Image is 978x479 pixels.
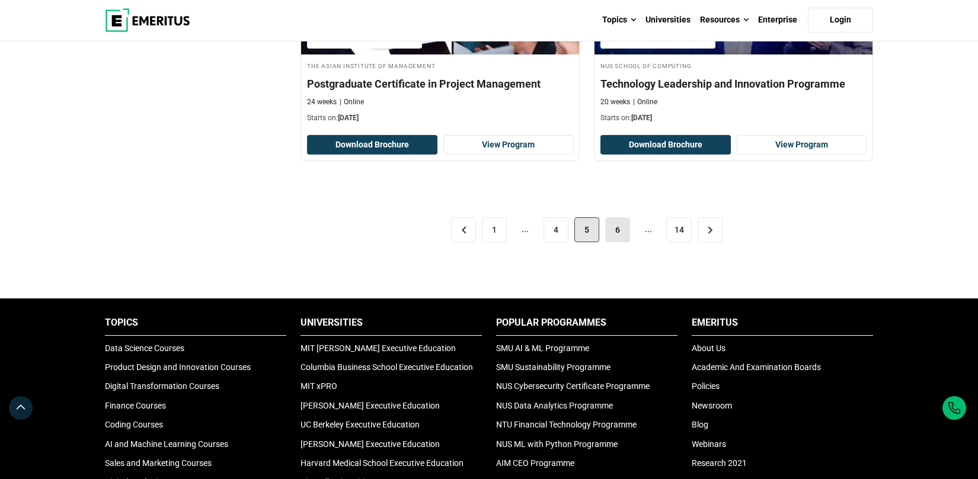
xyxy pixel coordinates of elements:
a: Newsroom [692,401,732,410]
a: View Program [737,135,867,155]
button: Download Brochure [600,135,731,155]
a: Sales and Marketing Courses [105,458,212,468]
a: 14 [667,217,692,242]
h4: Technology Leadership and Innovation Programme [600,76,867,91]
a: Coding Courses [105,420,163,429]
p: 20 weeks [600,97,630,107]
a: Product Design and Innovation Courses [105,362,251,372]
a: 6 [605,217,630,242]
a: Academic And Examination Boards [692,362,821,372]
a: UC Berkeley Executive Education [301,420,420,429]
a: Research 2021 [692,458,747,468]
p: Online [633,97,657,107]
button: Download Brochure [307,135,437,155]
a: < [451,217,476,242]
a: SMU AI & ML Programme [496,343,589,353]
a: SMU Sustainability Programme [496,362,611,372]
a: Login [808,8,873,33]
a: Data Science Courses [105,343,184,353]
a: 1 [482,217,507,242]
a: Digital Transformation Courses [105,381,219,391]
p: Online [340,97,364,107]
a: NUS Data Analytics Programme [496,401,613,410]
a: 4 [544,217,568,242]
span: [DATE] [338,114,359,122]
a: [PERSON_NAME] Executive Education [301,439,440,449]
h4: NUS School of Computing [600,60,867,70]
span: ... [513,217,538,242]
h4: The Asian Institute of Management [307,60,573,70]
a: NUS ML with Python Programme [496,439,618,449]
a: [PERSON_NAME] Executive Education [301,401,440,410]
a: View Program [443,135,574,155]
a: NTU Financial Technology Programme [496,420,637,429]
a: > [698,217,723,242]
a: Columbia Business School Executive Education [301,362,473,372]
p: Starts on: [600,113,867,123]
a: Finance Courses [105,401,166,410]
a: Webinars [692,439,726,449]
h4: Postgraduate Certificate in Project Management [307,76,573,91]
p: 24 weeks [307,97,337,107]
a: MIT [PERSON_NAME] Executive Education [301,343,456,353]
a: Policies [692,381,720,391]
span: [DATE] [631,114,652,122]
span: ... [636,217,661,242]
p: Starts on: [307,113,573,123]
a: Harvard Medical School Executive Education [301,458,464,468]
a: Blog [692,420,708,429]
a: NUS Cybersecurity Certificate Programme [496,381,650,391]
a: About Us [692,343,725,353]
a: AI and Machine Learning Courses [105,439,228,449]
a: AIM CEO Programme [496,458,574,468]
a: MIT xPRO [301,381,337,391]
span: 5 [574,217,599,242]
